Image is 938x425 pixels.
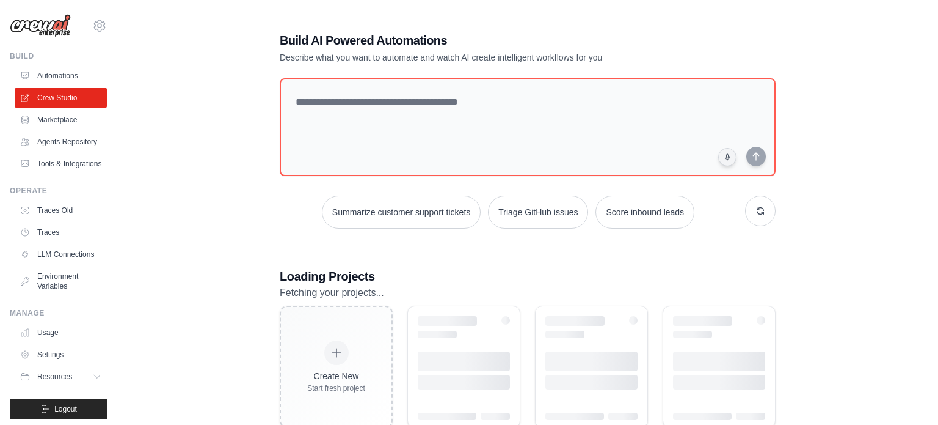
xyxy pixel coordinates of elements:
h1: Build AI Powered Automations [280,32,690,49]
div: Manage [10,308,107,318]
a: LLM Connections [15,245,107,264]
div: Build [10,51,107,61]
a: Usage [15,323,107,342]
button: Logout [10,399,107,419]
a: Traces [15,223,107,242]
span: Logout [54,404,77,414]
button: Score inbound leads [595,196,694,229]
button: Summarize customer support tickets [322,196,481,229]
a: Crew Studio [15,88,107,108]
a: Traces Old [15,201,107,220]
a: Environment Variables [15,267,107,296]
a: Tools & Integrations [15,154,107,174]
span: Resources [37,372,72,382]
a: Automations [15,66,107,86]
div: Operate [10,186,107,196]
img: Logo [10,14,71,37]
button: Triage GitHub issues [488,196,588,229]
p: Fetching your projects... [280,285,776,301]
h3: Loading Projects [280,268,776,285]
a: Settings [15,345,107,364]
button: Resources [15,367,107,386]
a: Marketplace [15,110,107,130]
button: Get new suggestions [745,196,776,226]
p: Describe what you want to automate and watch AI create intelligent workflows for you [280,51,690,64]
button: Click to speak your automation idea [718,148,736,166]
div: Create New [307,370,365,382]
a: Agents Repository [15,132,107,152]
div: Start fresh project [307,383,365,393]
